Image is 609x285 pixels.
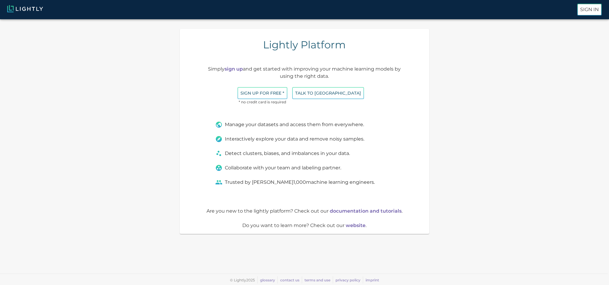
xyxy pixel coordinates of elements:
h4: Lightly Platform [263,38,346,51]
p: Sign In [580,6,599,13]
div: Interactively explore your data and remove noisy samples. [215,135,393,143]
button: Sign In [577,4,602,16]
div: Trusted by [PERSON_NAME] 1,000 machine learning engineers. [215,179,393,186]
div: Collaborate with your team and labeling partner. [215,164,393,171]
a: contact us [280,278,299,282]
p: Are you new to the lightly platform? Check out our . [205,208,404,215]
a: documentation and tutorials [330,208,402,214]
a: Talk to [GEOGRAPHIC_DATA] [292,90,364,96]
a: Sign up for free * [237,90,287,96]
a: website [346,223,366,228]
a: glossary [260,278,275,282]
span: © Lightly 2025 [230,278,255,282]
a: terms and use [304,278,330,282]
span: * no credit card is required [237,99,287,105]
button: Sign up for free * [237,87,287,99]
p: Do you want to learn more? Check out our . [205,222,404,229]
div: Detect clusters, biases, and imbalances in your data. [215,150,393,157]
a: privacy policy [335,278,360,282]
button: Talk to [GEOGRAPHIC_DATA] [292,87,364,99]
a: imprint [366,278,379,282]
p: Simply and get started with improving your machine learning models by using the right data. [205,65,404,80]
img: Lightly [7,5,43,12]
a: sign up [225,66,243,72]
div: Manage your datasets and access them from everywhere. [215,121,393,128]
